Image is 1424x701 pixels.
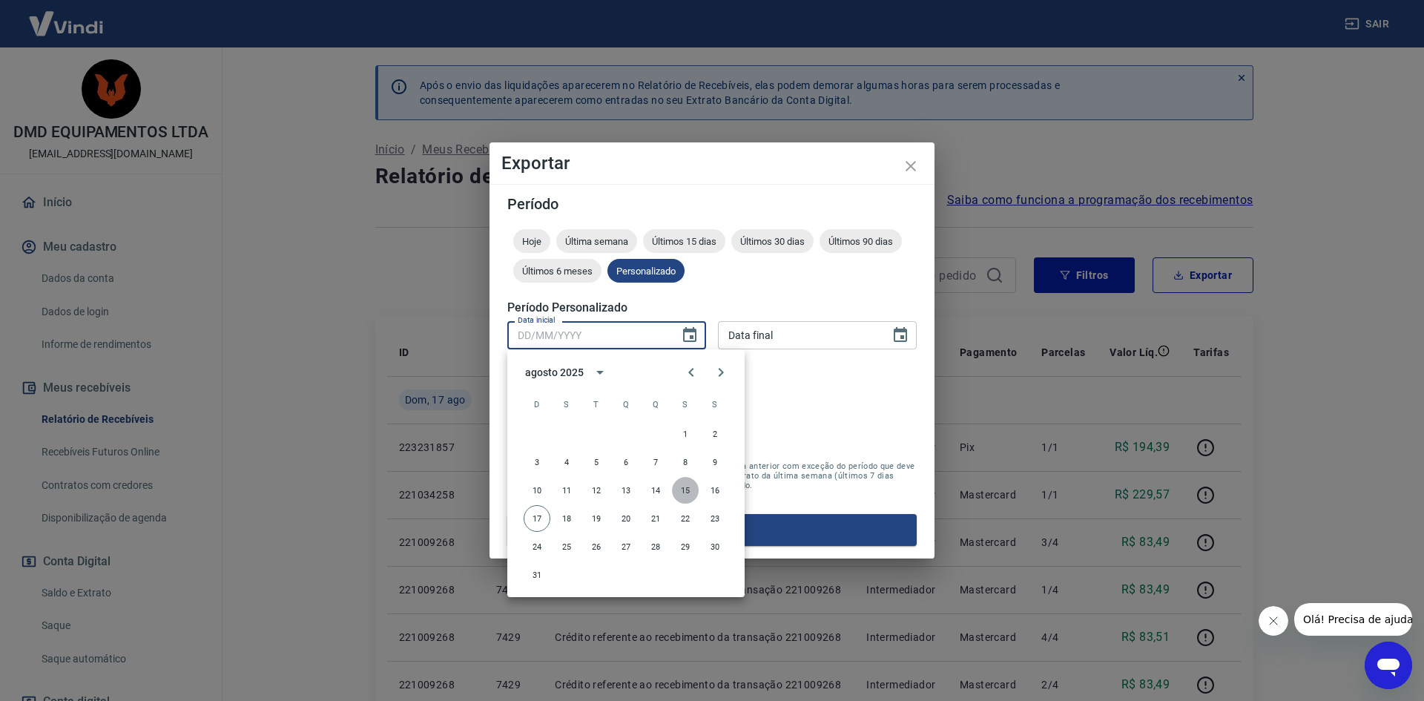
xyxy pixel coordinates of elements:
div: agosto 2025 [525,365,583,381]
button: Choose date [675,320,705,350]
button: 31 [524,562,550,588]
button: 18 [553,505,580,532]
button: 29 [672,533,699,560]
button: 1 [672,421,699,447]
span: Última semana [556,236,637,247]
span: Olá! Precisa de ajuda? [9,10,125,22]
button: 3 [524,449,550,475]
button: 22 [672,505,699,532]
div: Personalizado [607,259,685,283]
button: 14 [642,477,669,504]
label: Data inicial [518,315,556,326]
iframe: Botão para abrir a janela de mensagens [1365,642,1412,689]
button: 25 [553,533,580,560]
button: 4 [553,449,580,475]
button: 5 [583,449,610,475]
span: Últimos 6 meses [513,266,601,277]
span: sexta-feira [672,389,699,419]
div: Últimos 6 meses [513,259,601,283]
button: 11 [553,477,580,504]
button: 27 [613,533,639,560]
span: sábado [702,389,728,419]
iframe: Fechar mensagem [1259,606,1288,636]
button: 9 [702,449,728,475]
button: close [893,148,929,184]
button: 24 [524,533,550,560]
input: DD/MM/YYYY [718,321,880,349]
button: 17 [524,505,550,532]
span: Hoje [513,236,550,247]
button: 6 [613,449,639,475]
span: Últimos 90 dias [820,236,902,247]
div: Últimos 30 dias [731,229,814,253]
button: 15 [672,477,699,504]
span: terça-feira [583,389,610,419]
button: 7 [642,449,669,475]
button: 20 [613,505,639,532]
input: DD/MM/YYYY [507,321,669,349]
button: 23 [702,505,728,532]
div: Hoje [513,229,550,253]
button: Next month [706,358,736,387]
span: domingo [524,389,550,419]
button: 2 [702,421,728,447]
span: Últimos 30 dias [731,236,814,247]
button: 16 [702,477,728,504]
button: 26 [583,533,610,560]
h4: Exportar [501,154,923,172]
button: 21 [642,505,669,532]
button: calendar view is open, switch to year view [587,360,613,385]
button: 10 [524,477,550,504]
span: segunda-feira [553,389,580,419]
button: 28 [642,533,669,560]
span: quarta-feira [613,389,639,419]
div: Últimos 90 dias [820,229,902,253]
button: 30 [702,533,728,560]
h5: Período Personalizado [507,300,917,315]
h5: Período [507,197,917,211]
iframe: Mensagem da empresa [1294,603,1412,636]
button: 19 [583,505,610,532]
div: Últimos 15 dias [643,229,725,253]
button: Choose date [886,320,915,350]
span: Personalizado [607,266,685,277]
button: 12 [583,477,610,504]
button: 13 [613,477,639,504]
span: quinta-feira [642,389,669,419]
button: 8 [672,449,699,475]
button: Previous month [676,358,706,387]
span: Últimos 15 dias [643,236,725,247]
div: Última semana [556,229,637,253]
